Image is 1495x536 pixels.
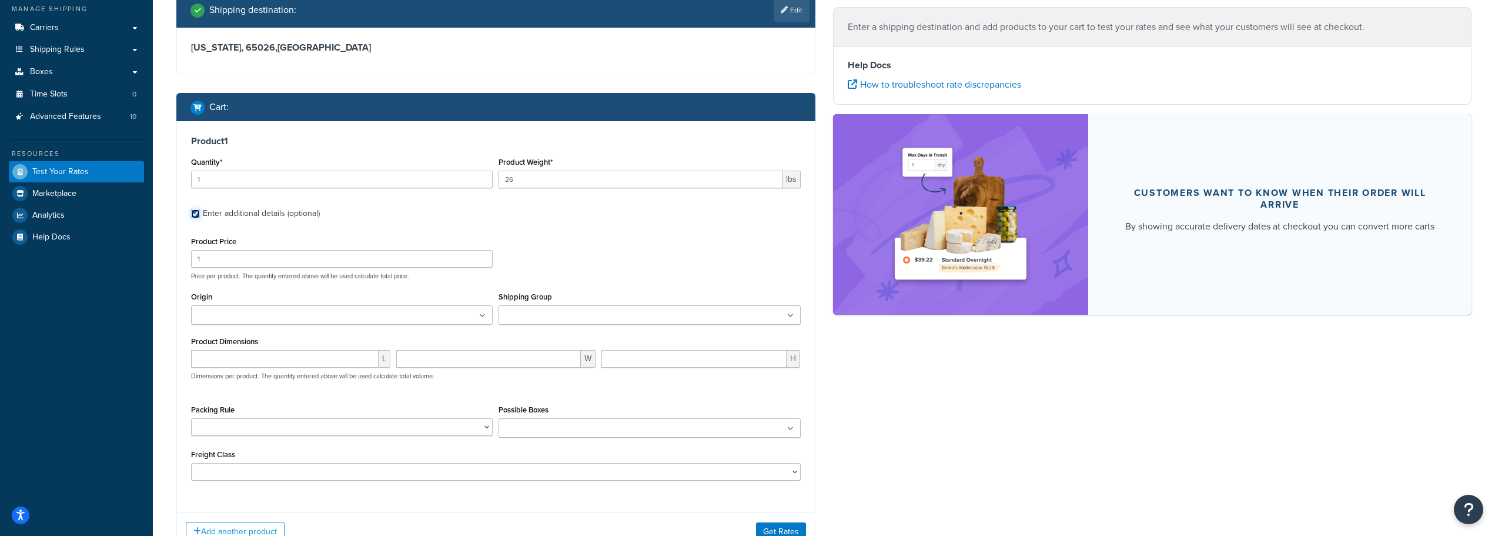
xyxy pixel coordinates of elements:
[30,23,59,33] span: Carriers
[191,405,235,414] label: Packing Rule
[9,84,144,105] a: Time Slots0
[581,350,596,368] span: W
[848,58,1457,72] h4: Help Docs
[30,45,85,55] span: Shipping Rules
[32,232,71,242] span: Help Docs
[30,89,68,99] span: Time Slots
[203,205,320,222] div: Enter additional details (optional)
[191,209,200,218] input: Enter additional details (optional)
[9,106,144,128] li: Advanced Features
[191,158,222,167] label: Quantity*
[1454,495,1483,524] button: Open Resource Center
[379,350,390,368] span: L
[1116,187,1443,211] div: Customers want to know when their order will arrive
[191,42,801,54] h3: [US_STATE], 65026 , [GEOGRAPHIC_DATA]
[499,158,553,167] label: Product Weight*
[9,106,144,128] a: Advanced Features10
[9,84,144,105] li: Time Slots
[499,405,548,414] label: Possible Boxes
[132,89,136,99] span: 0
[32,189,76,199] span: Marketplace
[9,17,144,39] a: Carriers
[9,161,144,182] a: Test Your Rates
[9,61,144,83] a: Boxes
[191,135,801,147] h3: Product 1
[191,171,493,188] input: 0
[30,112,101,122] span: Advanced Features
[848,19,1457,35] p: Enter a shipping destination and add products to your cart to test your rates and see what your c...
[9,149,144,159] div: Resources
[191,337,258,346] label: Product Dimensions
[32,211,65,221] span: Analytics
[1125,219,1434,234] div: By showing accurate delivery dates at checkout you can convert more carts
[9,39,144,61] a: Shipping Rules
[209,5,296,15] h2: Shipping destination :
[499,292,552,301] label: Shipping Group
[782,171,801,188] span: lbs
[30,67,53,77] span: Boxes
[9,205,144,226] a: Analytics
[130,112,136,122] span: 10
[191,292,212,301] label: Origin
[848,78,1021,91] a: How to troubleshoot rate discrepancies
[9,4,144,14] div: Manage Shipping
[499,171,782,188] input: 0.00
[9,227,144,248] a: Help Docs
[191,450,235,459] label: Freight Class
[787,350,800,368] span: H
[188,272,804,280] p: Price per product. The quantity entered above will be used calculate total price.
[188,372,434,380] p: Dimensions per product. The quantity entered above will be used calculate total volume.
[209,102,229,112] h2: Cart :
[191,237,236,246] label: Product Price
[9,183,144,204] a: Marketplace
[887,132,1034,297] img: feature-image-ddt-36eae7f7280da8017bfb280eaccd9c446f90b1fe08728e4019434db127062ab4.png
[32,167,89,177] span: Test Your Rates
